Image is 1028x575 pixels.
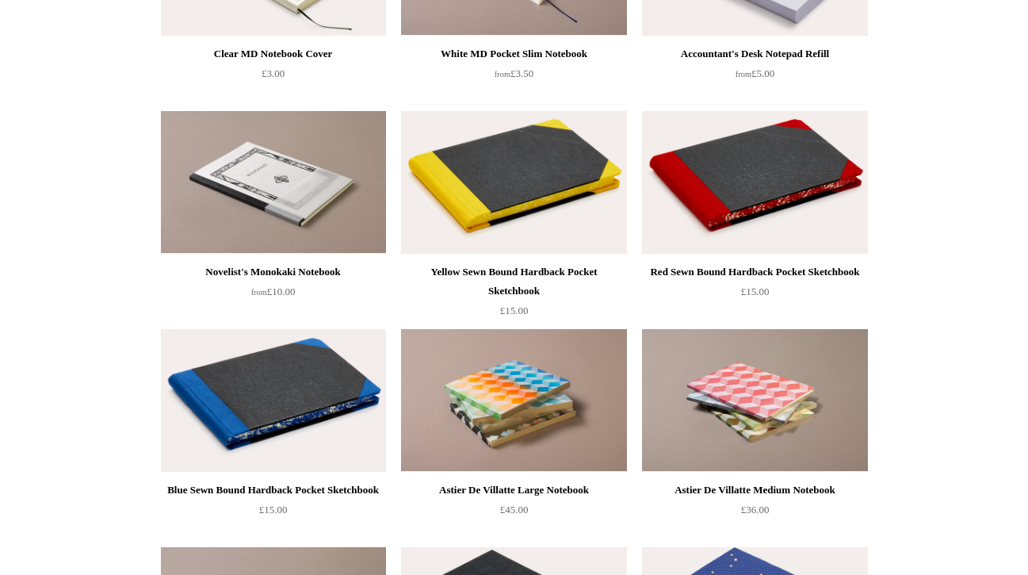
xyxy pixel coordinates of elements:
a: Astier De Villatte Large Notebook Astier De Villatte Large Notebook [401,329,626,472]
a: Yellow Sewn Bound Hardback Pocket Sketchbook £15.00 [401,263,626,328]
a: Clear MD Notebook Cover £3.00 [161,44,386,109]
span: from [736,70,751,79]
a: Red Sewn Bound Hardback Pocket Sketchbook Red Sewn Bound Hardback Pocket Sketchbook [642,111,867,254]
div: Accountant's Desk Notepad Refill [646,44,863,63]
img: Yellow Sewn Bound Hardback Pocket Sketchbook [401,111,626,254]
img: Astier De Villatte Medium Notebook [642,329,867,472]
img: Red Sewn Bound Hardback Pocket Sketchbook [642,111,867,254]
a: Yellow Sewn Bound Hardback Pocket Sketchbook Yellow Sewn Bound Hardback Pocket Sketchbook [401,111,626,254]
img: Novelist's Monokaki Notebook [161,111,386,254]
img: Astier De Villatte Large Notebook [401,329,626,472]
div: Novelist's Monokaki Notebook [165,263,382,282]
a: Blue Sewn Bound Hardback Pocket Sketchbook Blue Sewn Bound Hardback Pocket Sketchbook [161,329,386,472]
span: £15.00 [500,305,529,316]
a: White MD Pocket Slim Notebook from£3.50 [401,44,626,109]
span: £10.00 [251,286,296,297]
a: Astier De Villatte Large Notebook £45.00 [401,481,626,546]
div: Yellow Sewn Bound Hardback Pocket Sketchbook [405,263,622,301]
div: Red Sewn Bound Hardback Pocket Sketchbook [646,263,863,282]
a: Blue Sewn Bound Hardback Pocket Sketchbook £15.00 [161,481,386,546]
img: Blue Sewn Bound Hardback Pocket Sketchbook [161,329,386,472]
span: £45.00 [500,504,529,516]
span: £15.00 [741,286,770,297]
a: Astier De Villatte Medium Notebook £36.00 [642,481,867,546]
a: Astier De Villatte Medium Notebook Astier De Villatte Medium Notebook [642,329,867,472]
span: £5.00 [736,67,774,79]
span: £36.00 [741,504,770,516]
span: from [251,288,267,297]
div: White MD Pocket Slim Notebook [405,44,622,63]
span: £15.00 [259,504,288,516]
a: Novelist's Monokaki Notebook Novelist's Monokaki Notebook [161,111,386,254]
span: £3.50 [495,67,533,79]
span: from [495,70,510,79]
div: Blue Sewn Bound Hardback Pocket Sketchbook [165,481,382,500]
div: Astier De Villatte Medium Notebook [646,481,863,500]
div: Astier De Villatte Large Notebook [405,481,622,500]
a: Red Sewn Bound Hardback Pocket Sketchbook £15.00 [642,263,867,328]
div: Clear MD Notebook Cover [165,44,382,63]
a: Novelist's Monokaki Notebook from£10.00 [161,263,386,328]
a: Accountant's Desk Notepad Refill from£5.00 [642,44,867,109]
span: £3.00 [262,67,285,79]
